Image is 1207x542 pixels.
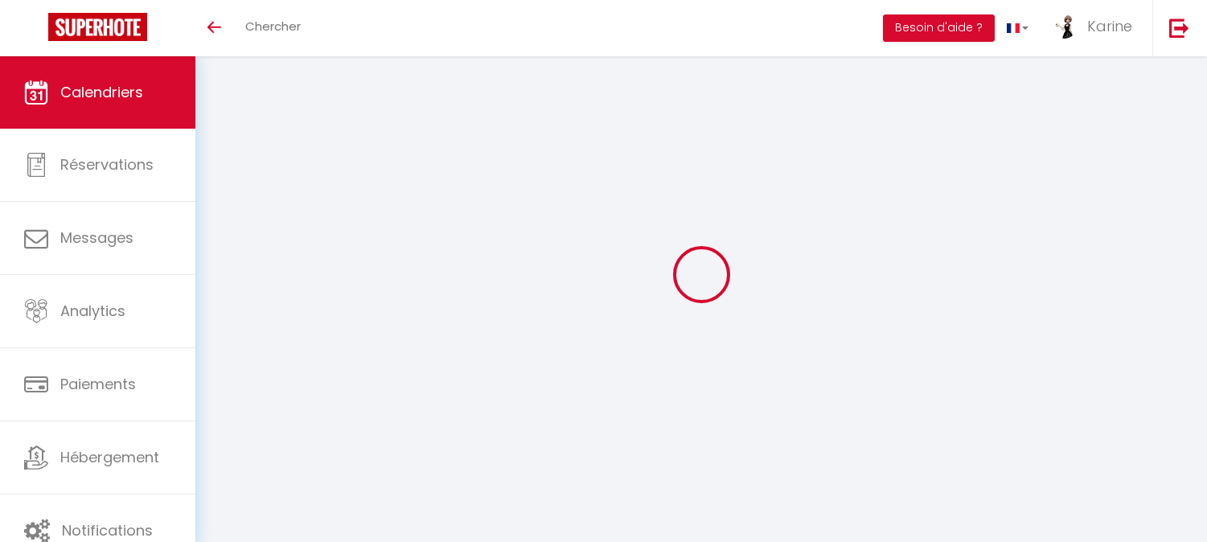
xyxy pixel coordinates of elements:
img: logout [1169,18,1189,38]
span: Réservations [60,154,154,175]
span: Calendriers [60,82,143,102]
span: Messages [60,228,133,248]
span: Hébergement [60,447,159,467]
span: Paiements [60,374,136,394]
img: Super Booking [48,13,147,41]
span: Notifications [62,520,153,540]
span: Chercher [245,18,301,35]
button: Besoin d'aide ? [883,14,995,42]
span: Karine [1087,16,1132,36]
img: ... [1053,14,1077,39]
span: Analytics [60,301,125,321]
